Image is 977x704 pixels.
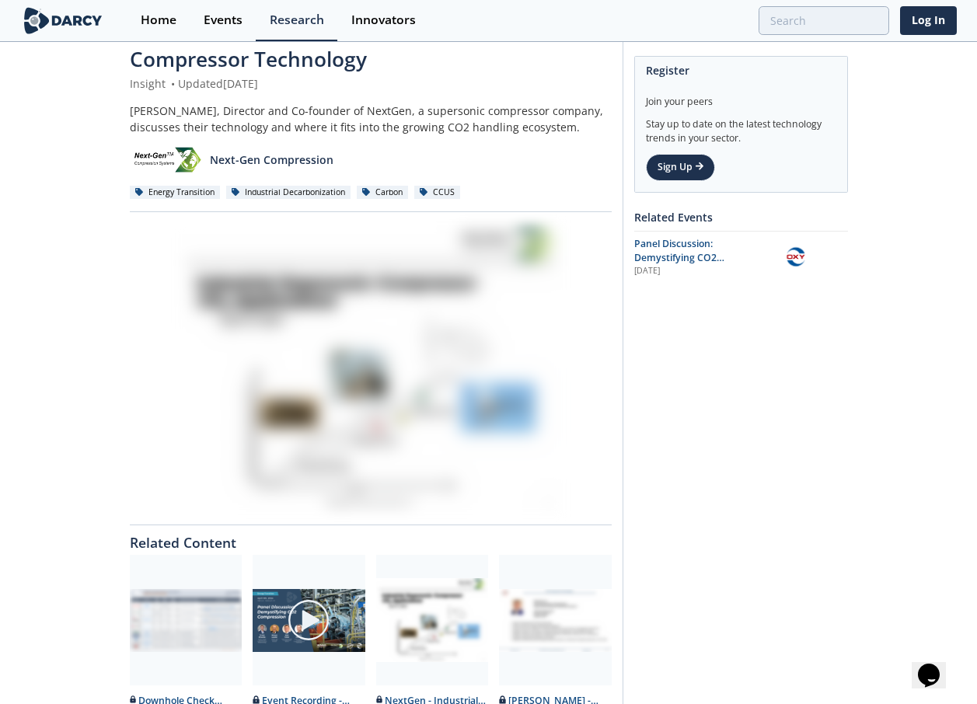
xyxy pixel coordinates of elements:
[634,237,724,279] span: Panel Discussion: Demystifying CO2 Compression
[646,84,836,109] div: Join your peers
[783,243,809,270] img: Occidental Petroleum Corporation
[414,186,461,200] div: CCUS
[226,186,351,200] div: Industrial Decarbonization
[351,14,416,26] div: Innovators
[634,204,848,231] div: Related Events
[130,103,612,135] div: [PERSON_NAME], Director and Co-founder of NextGen, a supersonic compressor company, discusses the...
[759,6,889,35] input: Advanced Search
[169,76,178,91] span: •
[130,525,612,550] div: Related Content
[912,642,961,688] iframe: chat widget
[141,14,176,26] div: Home
[634,237,848,278] a: Panel Discussion: Demystifying CO2 Compression [DATE] Occidental Petroleum Corporation
[21,7,106,34] img: logo-wide.svg
[287,598,330,642] img: play-chapters-gray.svg
[204,14,243,26] div: Events
[130,75,612,92] div: Insight Updated [DATE]
[357,186,409,200] div: Carbon
[646,109,836,145] div: Stay up to date on the latest technology trends in your sector.
[270,14,324,26] div: Research
[900,6,957,35] a: Log In
[634,265,772,277] div: [DATE]
[646,154,715,180] a: Sign Up
[130,186,221,200] div: Energy Transition
[210,152,333,168] p: Next-Gen Compression
[646,57,836,84] div: Register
